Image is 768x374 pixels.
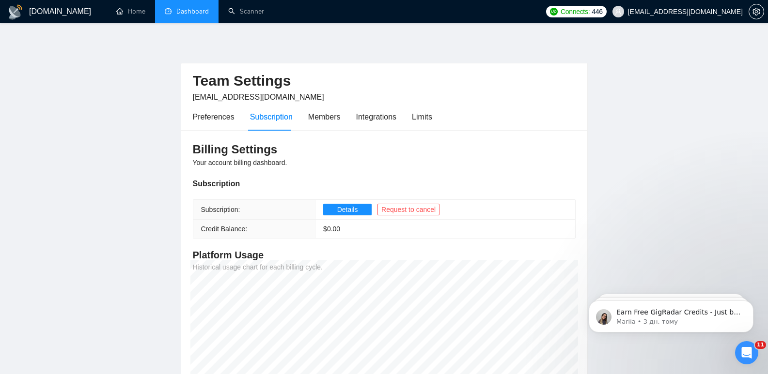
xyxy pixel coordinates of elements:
[561,6,590,17] span: Connects:
[193,178,576,190] div: Subscription
[193,142,576,157] h3: Billing Settings
[308,111,341,123] div: Members
[193,93,324,101] span: [EMAIL_ADDRESS][DOMAIN_NAME]
[755,341,766,349] span: 11
[228,7,264,15] a: searchScanner
[201,225,248,233] span: Credit Balance:
[615,8,622,15] span: user
[165,7,209,15] a: dashboardDashboard
[749,4,764,19] button: setting
[749,8,764,15] span: setting
[250,111,293,123] div: Subscription
[377,204,439,215] button: Request to cancel
[356,111,397,123] div: Integrations
[574,280,768,348] iframe: Intercom notifications повідомлення
[592,6,602,17] span: 446
[193,71,576,91] h2: Team Settings
[116,7,145,15] a: homeHome
[735,341,758,364] iframe: Intercom live chat
[193,159,287,166] span: Your account billing dashboard.
[323,204,372,215] button: Details
[749,8,764,15] a: setting
[381,204,436,215] span: Request to cancel
[323,225,340,233] span: $ 0.00
[8,4,23,20] img: logo
[193,248,576,262] h4: Platform Usage
[201,206,240,213] span: Subscription:
[337,204,358,215] span: Details
[193,111,235,123] div: Preferences
[412,111,432,123] div: Limits
[550,8,558,15] img: upwork-logo.png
